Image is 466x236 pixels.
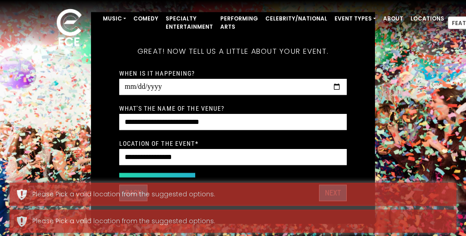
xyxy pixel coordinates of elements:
a: Locations [407,11,448,26]
div: Please Pick a valid location from the suggested options. [32,216,449,226]
a: Celebrity/National [262,11,331,26]
a: Event Types [331,11,380,26]
label: When is it happening? [119,69,195,77]
a: Music [99,11,130,26]
div: Please Pick a valid location from the suggested options. [32,190,449,199]
a: Performing Arts [217,11,262,35]
a: Comedy [130,11,162,26]
label: What's the name of the venue? [119,104,224,113]
a: About [380,11,407,26]
img: ece_new_logo_whitev2-1.png [46,6,92,51]
a: Specialty Entertainment [162,11,217,35]
label: Location of the event [119,139,198,148]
